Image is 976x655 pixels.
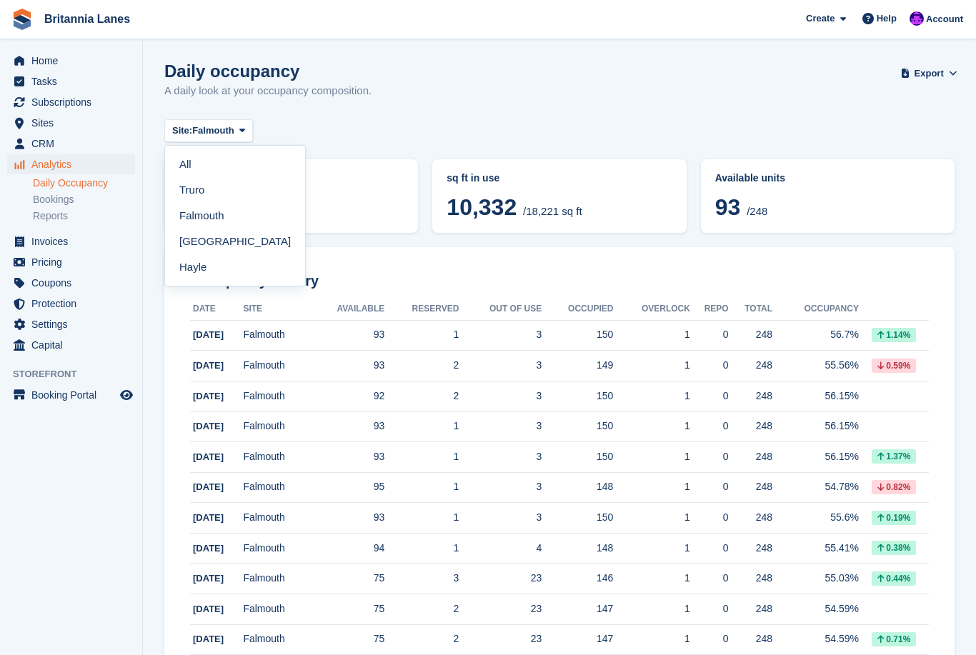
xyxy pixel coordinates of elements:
span: [DATE] [193,512,224,523]
td: 55.56% [772,351,859,381]
span: Storefront [13,367,142,381]
div: 0.59% [872,359,916,373]
div: 0 [690,419,729,434]
th: Date [190,298,243,321]
a: menu [7,335,135,355]
a: Bookings [33,193,135,206]
td: 23 [459,594,542,625]
td: 2 [384,624,459,655]
div: 149 [542,358,613,373]
abbr: Current breakdown of %{unit} occupied [447,171,672,186]
span: /248 [747,205,767,217]
div: 150 [542,449,613,464]
img: Mark Lane [910,11,924,26]
h1: Daily occupancy [164,61,372,81]
a: All [171,151,299,177]
span: Available units [715,172,785,184]
p: A daily look at your occupancy composition. [164,83,372,99]
td: 3 [459,503,542,534]
span: [DATE] [193,421,224,431]
td: 1 [384,472,459,503]
td: 55.41% [772,533,859,564]
th: Site [243,298,309,321]
td: Falmouth [243,594,309,625]
td: 2 [384,381,459,411]
th: Overlock [613,298,689,321]
h2: Occupancy history [190,273,929,289]
span: Capital [31,335,117,355]
td: 75 [309,594,385,625]
span: Create [806,11,835,26]
div: 1 [613,419,689,434]
span: Protection [31,294,117,314]
div: 1 [613,389,689,404]
td: 23 [459,564,542,594]
td: Falmouth [243,320,309,351]
div: 150 [542,510,613,525]
abbr: Current percentage of units occupied or overlocked [715,171,940,186]
span: [DATE] [193,634,224,644]
div: 146 [542,571,613,586]
div: 0 [690,389,729,404]
div: 1 [613,358,689,373]
th: Out of Use [459,298,542,321]
span: Subscriptions [31,92,117,112]
div: 1 [613,631,689,646]
span: Falmouth [192,124,234,138]
span: Booking Portal [31,385,117,405]
span: Home [31,51,117,71]
td: Falmouth [243,442,309,473]
td: 3 [459,351,542,381]
div: 0.44% [872,571,916,586]
td: 55.6% [772,503,859,534]
a: menu [7,294,135,314]
td: 54.59% [772,594,859,625]
a: Reports [33,209,135,223]
td: 56.15% [772,381,859,411]
span: Account [926,12,963,26]
div: 1.37% [872,449,916,464]
a: Truro [171,177,299,203]
span: [DATE] [193,451,224,462]
a: Preview store [118,386,135,404]
td: 3 [459,442,542,473]
td: 3 [384,564,459,594]
a: menu [7,252,135,272]
span: /18,221 sq ft [523,205,582,217]
td: 248 [729,351,772,381]
td: 3 [459,320,542,351]
td: 248 [729,411,772,442]
a: Daily Occupancy [33,176,135,190]
div: 150 [542,327,613,342]
span: CRM [31,134,117,154]
a: menu [7,71,135,91]
div: 0 [690,449,729,464]
td: 54.59% [772,624,859,655]
a: [GEOGRAPHIC_DATA] [171,229,299,254]
div: 0 [690,541,729,556]
td: 248 [729,320,772,351]
span: Invoices [31,231,117,251]
td: Falmouth [243,411,309,442]
td: 1 [384,411,459,442]
a: menu [7,113,135,133]
td: 55.03% [772,564,859,594]
td: Falmouth [243,564,309,594]
td: 56.15% [772,411,859,442]
div: 0.38% [872,541,916,555]
div: 147 [542,601,613,616]
div: 148 [542,541,613,556]
span: [DATE] [193,573,224,584]
td: 1 [384,320,459,351]
th: Occupancy [772,298,859,321]
div: 0 [690,571,729,586]
td: 75 [309,564,385,594]
div: 1 [613,479,689,494]
td: 2 [384,351,459,381]
td: 93 [309,320,385,351]
span: [DATE] [193,391,224,401]
a: menu [7,51,135,71]
td: Falmouth [243,472,309,503]
div: 147 [542,631,613,646]
a: menu [7,385,135,405]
